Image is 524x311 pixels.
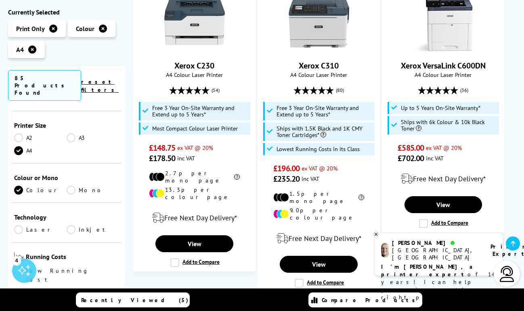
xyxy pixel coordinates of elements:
span: ex VAT @ 20% [177,144,213,151]
div: Currently Selected [8,8,125,16]
li: 1.5p per mono page [273,190,364,205]
span: Up to 5 Years On-Site Warranty* [401,105,480,111]
a: Inkjet [67,225,119,234]
span: £235.20 [273,174,300,184]
a: A2 [14,133,67,142]
span: Most Compact Colour Laser Printer [152,125,238,132]
a: reset filters [81,78,119,93]
span: inc VAT [426,154,444,162]
span: (80) [336,83,344,98]
span: (54) [212,83,220,98]
span: £702.00 [398,153,424,164]
span: (36) [460,83,468,98]
span: Compare Products [322,296,419,304]
b: I'm [PERSON_NAME], a printer expert [381,263,475,278]
label: Add to Compare [295,279,344,288]
span: Running Costs [26,253,119,263]
span: £585.00 [398,143,424,153]
a: Xerox C230 [174,60,214,71]
a: View [155,235,233,252]
span: Free 3 Year On-Site Warranty and Extend up to 5 Years* [277,105,373,118]
img: ashley-livechat.png [381,243,389,257]
span: £196.00 [273,163,300,174]
a: Recently Viewed (5) [76,292,190,307]
a: Xerox C310 [289,46,349,54]
span: Printer Size [14,121,119,129]
label: Add to Compare [419,219,468,228]
span: A4 Colour Laser Printer [262,71,375,79]
a: Low Running Cost [14,267,119,284]
span: £148.75 [149,143,175,153]
span: inc VAT [177,154,195,162]
div: modal_delivery [138,207,251,229]
span: £178.50 [149,153,175,164]
span: Lowest Running Costs in its Class [277,146,360,152]
span: Free 3 Year On-Site Warranty and Extend up to 5 Years* [152,105,248,118]
span: 85 Products Found [8,70,81,101]
span: Technology [14,213,119,221]
span: Colour [76,25,94,33]
label: Add to Compare [170,258,220,267]
li: 9.0p per colour page [273,207,364,221]
img: Running Costs [14,253,24,261]
a: Xerox VersaLink C600DN [401,60,486,71]
div: modal_delivery [386,168,500,190]
span: ex VAT @ 20% [426,144,462,151]
span: Colour or Mono [14,174,119,182]
span: Recently Viewed (5) [81,296,189,304]
span: Print Only [16,25,45,33]
span: A4 [16,46,24,54]
span: Ships with 1.5K Black and 1K CMY Toner Cartridges* [277,125,373,138]
a: View [280,256,358,273]
span: inc VAT [302,175,319,182]
div: 4 [12,256,21,265]
a: A3 [67,133,119,142]
li: 13.3p per colour page [149,186,240,201]
a: View [405,196,482,213]
img: user-headset-light.svg [499,266,515,282]
div: modal_delivery [262,227,375,250]
span: ex VAT @ 20% [302,164,337,172]
span: Ships with 6k Colour & 10k Black Toner [401,119,497,132]
a: Xerox C230 [164,46,225,54]
span: A4 Colour Laser Printer [386,71,500,79]
span: A4 Colour Laser Printer [138,71,251,79]
a: A4 [14,146,67,155]
div: [GEOGRAPHIC_DATA], [GEOGRAPHIC_DATA] [392,247,480,261]
a: Xerox VersaLink C600DN [413,46,474,54]
a: Colour [14,186,67,195]
div: [PERSON_NAME] [392,239,480,247]
a: Xerox C310 [299,60,339,71]
a: Compare Products [308,292,422,307]
a: Mono [67,186,119,195]
p: of 14 years! I can help you choose the right product [381,263,497,301]
li: 2.7p per mono page [149,170,240,184]
a: Laser [14,225,67,234]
